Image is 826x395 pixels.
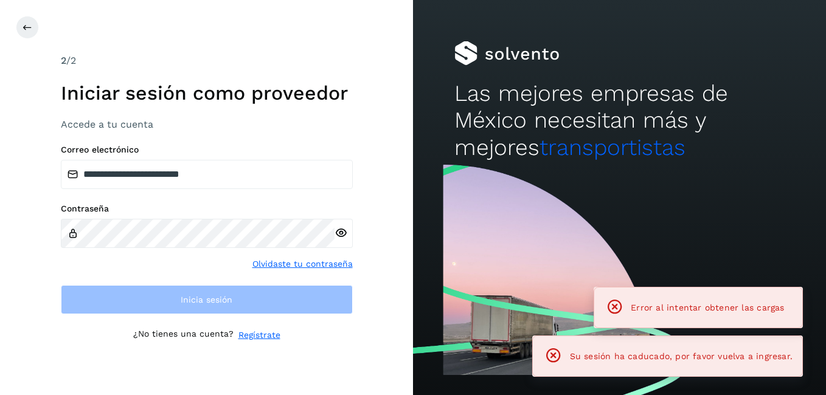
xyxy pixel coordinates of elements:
p: ¿No tienes una cuenta? [133,329,234,342]
span: 2 [61,55,66,66]
a: Regístrate [238,329,280,342]
button: Inicia sesión [61,285,353,314]
span: Inicia sesión [181,295,232,304]
div: /2 [61,53,353,68]
span: transportistas [540,134,685,160]
label: Contraseña [61,204,353,214]
h2: Las mejores empresas de México necesitan más y mejores [454,80,785,161]
h3: Accede a tu cuenta [61,118,353,130]
label: Correo electrónico [61,145,353,155]
span: Su sesión ha caducado, por favor vuelva a ingresar. [570,351,793,361]
a: Olvidaste tu contraseña [252,258,353,270]
span: Error al intentar obtener las cargas [631,303,784,312]
h1: Iniciar sesión como proveedor [61,81,353,105]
